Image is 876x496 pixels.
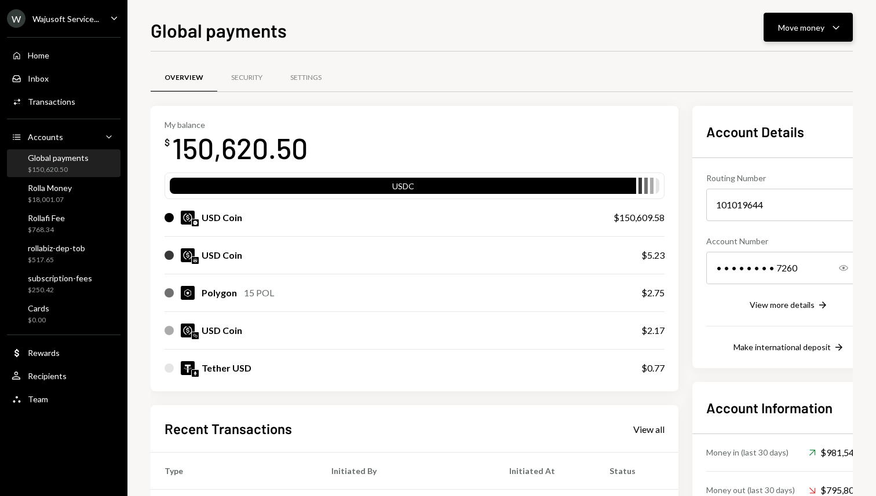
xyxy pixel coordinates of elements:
div: Account Number [706,235,871,247]
div: $2.75 [641,286,665,300]
img: USDC [181,324,195,337]
div: Rollafi Fee [28,213,65,223]
a: View all [633,422,665,435]
div: Home [28,50,49,60]
th: Initiated By [317,453,495,490]
div: View more details [750,300,815,310]
a: Settings [276,63,335,93]
h2: Recent Transactions [165,419,292,438]
div: Cards [28,303,49,313]
a: Transactions [7,91,121,112]
a: Cards$0.00 [7,300,121,328]
div: Transactions [28,97,75,106]
div: Tether USD [202,361,251,375]
button: Make international deposit [733,341,845,354]
img: USDT [181,361,195,375]
div: Money out (last 30 days) [706,484,795,496]
div: $517.65 [28,255,85,265]
div: USD Coin [202,211,242,225]
h2: Account Details [706,122,871,141]
div: Rolla Money [28,183,72,193]
a: Global payments$150,620.50 [7,149,121,177]
div: 101019644 [706,189,871,221]
button: View more details [750,299,828,312]
div: Move money [778,21,824,34]
h2: Account Information [706,398,871,417]
img: ethereum-mainnet [192,370,199,377]
img: polygon-mainnet [192,332,199,339]
a: Accounts [7,126,121,147]
a: Recipients [7,365,121,386]
img: base-mainnet [192,219,199,226]
div: Security [231,73,262,83]
div: USD Coin [202,248,242,262]
div: Wajusoft Service... [32,14,99,24]
div: Team [28,394,48,404]
img: USDC [181,211,195,225]
a: Overview [151,63,217,93]
div: Routing Number [706,172,871,184]
a: Rewards [7,342,121,363]
th: Type [151,453,317,490]
div: Make international deposit [733,342,831,352]
div: USDC [170,180,636,196]
div: View all [633,424,665,435]
div: Rewards [28,348,60,358]
img: POL [181,286,195,300]
div: Inbox [28,74,49,83]
h1: Global payments [151,19,287,42]
div: $2.17 [641,324,665,337]
div: $150,620.50 [28,165,89,175]
div: $5.23 [641,248,665,262]
div: Recipients [28,371,67,381]
div: My balance [165,120,308,130]
a: Rolla Money$18,001.07 [7,179,121,207]
a: rollabiz-dep-tob$517.65 [7,240,121,267]
th: Status [596,453,678,490]
div: W [7,9,25,28]
th: Initiated At [495,453,596,490]
a: Team [7,388,121,409]
div: $250.42 [28,285,92,295]
a: Security [217,63,276,93]
a: Inbox [7,68,121,89]
div: Money in (last 30 days) [706,446,789,458]
div: subscription-fees [28,273,92,283]
a: subscription-fees$250.42 [7,270,121,297]
a: Rollafi Fee$768.34 [7,210,121,237]
button: Move money [764,13,853,42]
div: Global payments [28,153,89,163]
div: $768.34 [28,225,65,235]
div: $0.00 [28,315,49,325]
div: 150,620.50 [172,130,308,166]
img: USDC [181,248,195,262]
div: rollabiz-dep-tob [28,243,85,253]
div: Settings [290,73,322,83]
a: Home [7,45,121,65]
div: USD Coin [202,324,242,337]
div: Overview [165,73,203,83]
div: $981,546.14 [809,446,871,460]
div: Polygon [202,286,237,300]
div: $ [165,137,170,148]
div: $18,001.07 [28,195,72,205]
div: Accounts [28,132,63,142]
div: 15 POL [244,286,274,300]
div: $150,609.58 [614,211,665,225]
div: • • • • • • • • 7260 [706,252,871,284]
img: arbitrum-mainnet [192,257,199,264]
div: $0.77 [641,361,665,375]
